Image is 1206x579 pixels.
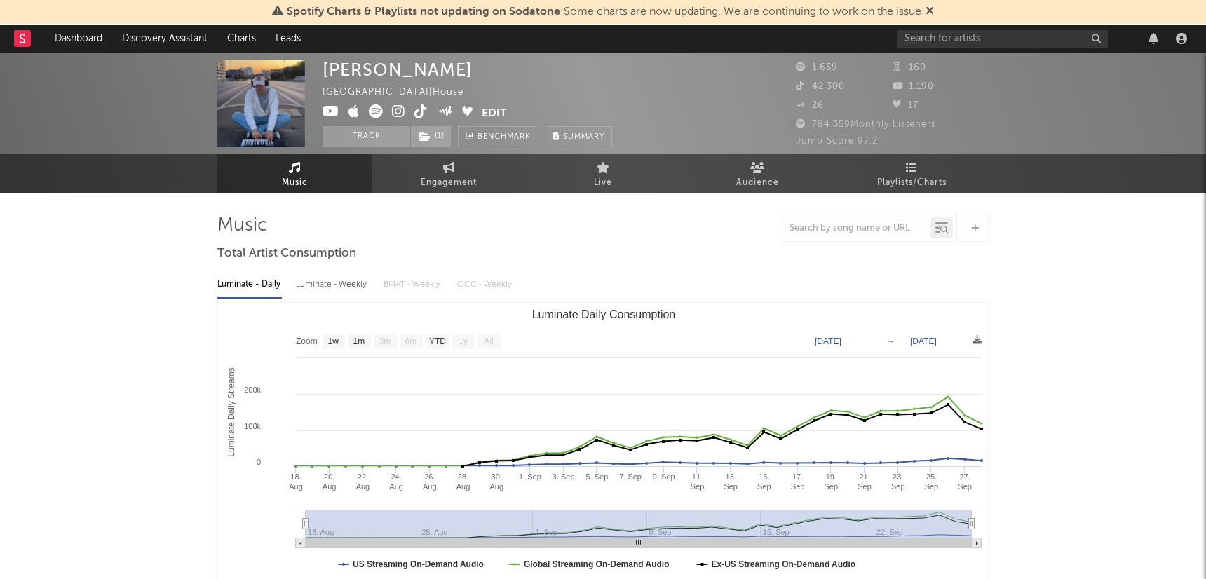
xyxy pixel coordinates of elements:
text: 1y [459,336,468,346]
span: Live [594,175,612,191]
a: Leads [266,25,311,53]
button: Track [323,126,410,147]
text: 11. Sep [691,472,705,491]
span: Jump Score: 97.2 [796,137,878,146]
text: YTD [429,336,446,346]
text: Global Streaming On-Demand Audio [524,559,670,569]
input: Search for artists [897,30,1108,48]
text: 30. Aug [489,472,503,491]
text: 15. Sep [757,472,771,491]
text: US Streaming On-Demand Audio [353,559,484,569]
text: All [484,336,493,346]
span: Engagement [421,175,477,191]
text: 1m [353,336,365,346]
button: (1) [411,126,451,147]
a: Live [526,154,680,193]
span: 1.659 [796,63,838,72]
a: Discovery Assistant [112,25,217,53]
div: [PERSON_NAME] [323,60,473,80]
text: 19. Sep [825,472,839,491]
text: Luminate Daily Streams [226,367,236,456]
div: Luminate - Daily [217,273,282,297]
a: Dashboard [45,25,112,53]
span: Music [282,175,308,191]
text: 18. Aug [289,472,303,491]
text: [DATE] [815,336,841,346]
span: ( 1 ) [410,126,452,147]
text: 21. Sep [858,472,872,491]
text: 13. Sep [724,472,738,491]
text: 3m [379,336,391,346]
span: 42.300 [796,82,845,91]
a: Benchmark [458,126,538,147]
span: Audience [736,175,779,191]
text: 100k [244,422,261,430]
span: 17 [893,101,919,110]
a: Engagement [372,154,526,193]
a: Music [217,154,372,193]
div: Luminate - Weekly [296,273,370,297]
span: Benchmark [477,129,531,146]
text: 9. Sep [653,472,675,481]
text: 200k [244,386,261,394]
text: 24. Aug [389,472,403,491]
text: 5. Sep [585,472,608,481]
text: Ex-US Streaming On-Demand Audio [712,559,856,569]
input: Search by song name or URL [782,223,930,234]
span: Spotify Charts & Playlists not updating on Sodatone [287,6,560,18]
text: 26. Aug [423,472,437,491]
span: 26 [796,101,824,110]
a: Playlists/Charts [834,154,989,193]
button: Summary [546,126,612,147]
text: Luminate Daily Consumption [532,308,676,320]
text: 25. Sep [925,472,939,491]
text: 0 [257,458,261,466]
span: 160 [893,63,926,72]
span: : Some charts are now updating. We are continuing to work on the issue [287,6,921,18]
text: 22. Aug [356,472,370,491]
a: Charts [217,25,266,53]
text: 23. Sep [891,472,905,491]
span: Summary [563,133,604,141]
text: [DATE] [910,336,937,346]
text: 27. Sep [958,472,972,491]
text: 17. Sep [791,472,805,491]
text: → [886,336,895,346]
span: Total Artist Consumption [217,245,356,262]
span: Playlists/Charts [877,175,947,191]
a: Audience [680,154,834,193]
button: Edit [482,104,507,122]
text: 6m [405,336,417,346]
div: [GEOGRAPHIC_DATA] | House [323,84,480,101]
text: 1. Sep [519,472,541,481]
text: 7. Sep [619,472,642,481]
text: 3. Sep [553,472,575,481]
span: 1.190 [893,82,934,91]
text: Zoom [296,336,318,346]
span: 784.359 Monthly Listeners [796,120,936,129]
text: 28. Aug [456,472,470,491]
span: Dismiss [926,6,934,18]
text: 1w [328,336,339,346]
text: 20. Aug [323,472,337,491]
